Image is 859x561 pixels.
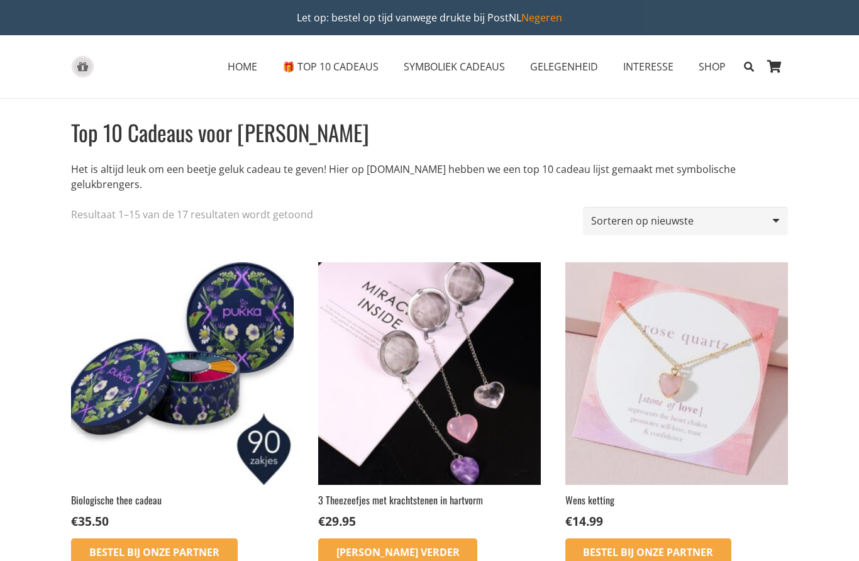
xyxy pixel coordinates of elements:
a: 🎁 TOP 10 CADEAUS🎁 TOP 10 CADEAUS Menu [270,51,391,82]
img: 3 Theezeefjes met krachtstenen in hartvorm [318,262,541,485]
span: € [71,513,78,530]
span: HOME [228,60,257,74]
a: SYMBOLIEK CADEAUSSYMBOLIEK CADEAUS Menu [391,51,518,82]
bdi: 14.99 [565,513,603,530]
span: SHOP [699,60,726,74]
span: 🎁 TOP 10 CADEAUS [282,60,379,74]
span: € [318,513,325,530]
bdi: 29.95 [318,513,356,530]
select: Winkelbestelling [583,207,788,235]
span: INTERESSE [623,60,673,74]
bdi: 35.50 [71,513,109,530]
a: Negeren [521,11,562,25]
a: INTERESSEINTERESSE Menu [611,51,686,82]
p: Het is altijd leuk om een beetje geluk cadeau te geven! Hier op [DOMAIN_NAME] hebben we een top 1... [71,162,778,192]
a: Winkelwagen [760,35,788,98]
a: Zoeken [738,51,760,82]
h1: Top 10 Cadeaus voor [PERSON_NAME] [71,118,778,147]
img: Cadeau voor de Theeliefhebber - biologische kruiden theedoos [71,262,294,485]
img: bijzonder valentijns cadeau 2025 ketting met hartje [565,262,788,485]
h2: Wens ketting [565,493,788,507]
a: 3 Theezeefjes met krachtstenen in hartvorm €29.95 [318,262,541,530]
p: Resultaat 1–15 van de 17 resultaten wordt getoond [71,207,313,222]
span: € [565,513,572,530]
a: Wens ketting €14.99 [565,262,788,530]
span: GELEGENHEID [530,60,598,74]
h2: Biologische thee cadeau [71,493,294,507]
span: SYMBOLIEK CADEAUS [404,60,505,74]
a: GELEGENHEIDGELEGENHEID Menu [518,51,611,82]
a: HOMEHOME Menu [215,51,270,82]
a: Biologische thee cadeau €35.50 [71,262,294,530]
h2: 3 Theezeefjes met krachtstenen in hartvorm [318,493,541,507]
a: SHOPSHOP Menu [686,51,738,82]
a: gift-box-icon-grey-inspirerendwinkelen [71,56,94,78]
